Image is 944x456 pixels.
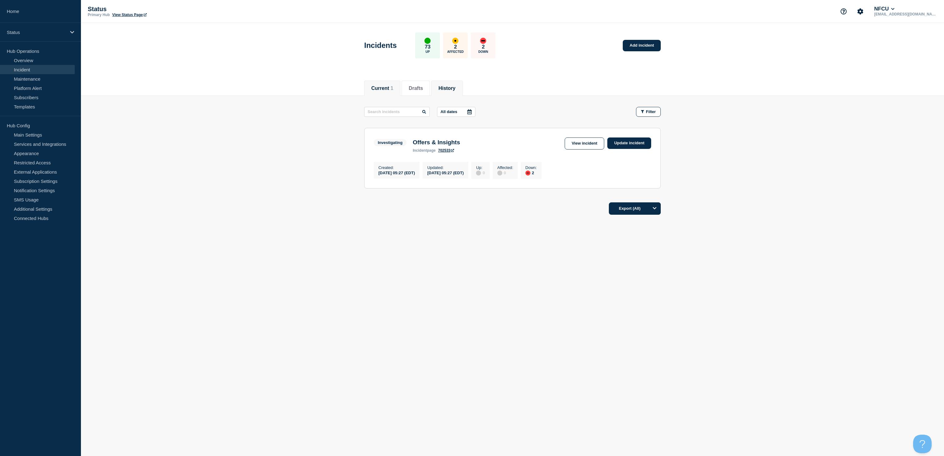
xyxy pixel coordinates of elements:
[440,109,457,114] p: All dates
[873,6,896,12] button: NFCU
[452,38,458,44] div: affected
[497,170,513,175] div: 0
[854,5,867,18] button: Account settings
[413,148,427,153] span: incident
[837,5,850,18] button: Support
[371,86,393,91] button: Current 1
[378,170,415,175] div: [DATE] 05:27 (EDT)
[409,86,423,91] button: Drafts
[873,12,937,16] p: [EMAIL_ADDRESS][DOMAIN_NAME]
[623,40,661,51] a: Add incident
[913,435,932,453] iframe: Help Scout Beacon - Open
[112,13,146,17] a: View Status Page
[447,50,464,53] p: Affected
[565,137,605,150] a: View incident
[390,86,393,91] span: 1
[646,109,656,114] span: Filter
[364,107,430,117] input: Search incidents
[438,86,455,91] button: History
[413,148,436,153] p: page
[636,107,661,117] button: Filter
[607,137,651,149] a: Update incident
[476,165,485,170] p: Up :
[609,202,661,215] button: Export (All)
[497,165,513,170] p: Affected :
[427,165,464,170] p: Updated :
[478,50,488,53] p: Down
[427,170,464,175] div: [DATE] 05:27 (EDT)
[7,30,66,35] p: Status
[482,44,485,50] p: 2
[424,38,431,44] div: up
[438,148,454,153] a: 702533
[648,202,661,215] button: Options
[454,44,457,50] p: 2
[437,107,475,117] button: All dates
[476,171,481,175] div: disabled
[88,13,110,17] p: Primary Hub
[525,171,530,175] div: down
[525,165,537,170] p: Down :
[425,44,431,50] p: 73
[374,139,407,146] span: Investigating
[88,6,211,13] p: Status
[497,171,502,175] div: disabled
[476,170,485,175] div: 0
[364,41,397,50] h1: Incidents
[413,139,460,146] h3: Offers & Insights
[525,170,537,175] div: 2
[378,165,415,170] p: Created :
[480,38,486,44] div: down
[425,50,430,53] p: Up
